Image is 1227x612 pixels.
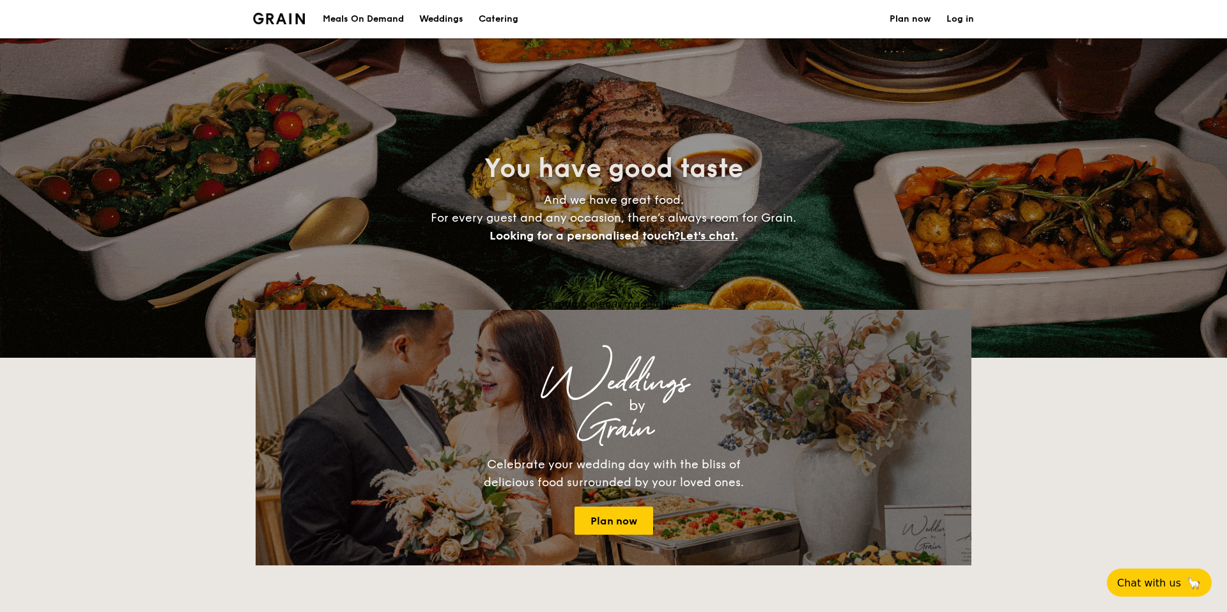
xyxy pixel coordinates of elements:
div: Weddings [368,371,859,394]
div: by [415,394,859,417]
img: Grain [253,13,305,24]
span: Let's chat. [680,229,738,243]
span: 🦙 [1186,576,1201,590]
a: Plan now [575,507,653,535]
a: Logotype [253,13,305,24]
div: Celebrate your wedding day with the bliss of delicious food surrounded by your loved ones. [470,455,757,491]
div: Grain [368,417,859,440]
button: Chat with us🦙 [1107,569,1212,597]
span: Chat with us [1117,577,1181,589]
div: Loading menus magically... [256,298,971,310]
